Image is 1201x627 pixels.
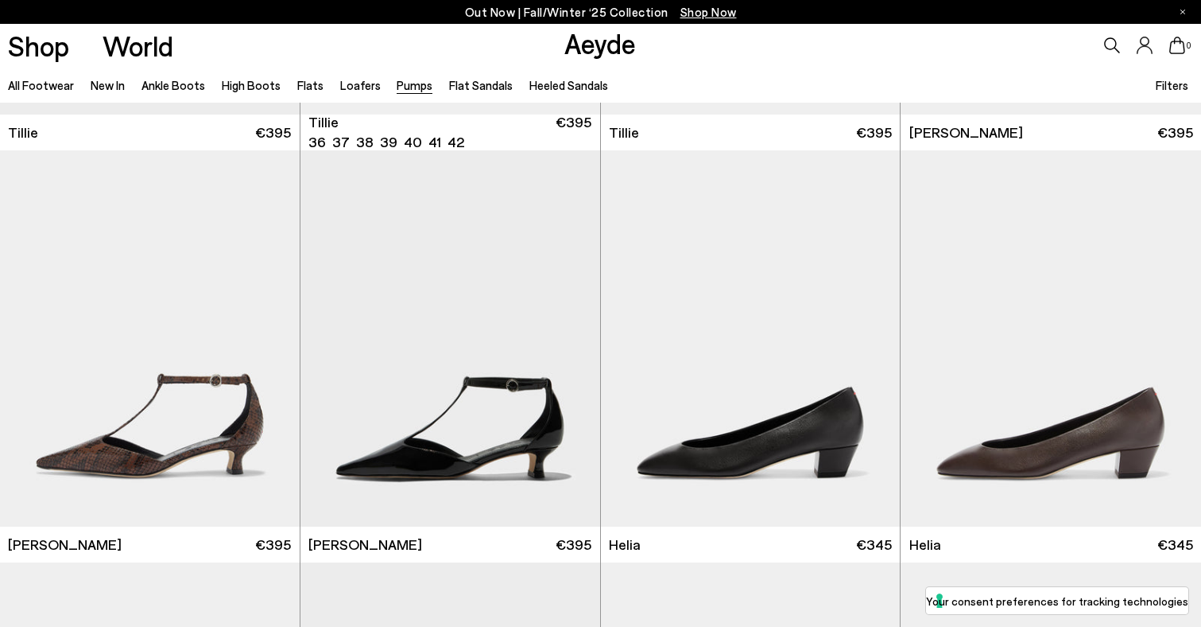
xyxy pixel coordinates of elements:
span: [PERSON_NAME] [8,535,122,555]
span: Filters [1156,78,1188,92]
a: World [103,32,173,60]
span: Navigate to /collections/new-in [680,5,737,19]
p: Out Now | Fall/Winter ‘25 Collection [465,2,737,22]
a: [PERSON_NAME] €395 [300,527,600,563]
a: Ankle Boots [141,78,205,92]
a: Tillie €395 [601,115,901,150]
li: 40 [404,132,422,152]
img: Helia Low-Cut Pumps [601,150,901,528]
a: High Boots [222,78,281,92]
span: Helia [909,535,941,555]
span: €395 [556,112,591,152]
span: 0 [1185,41,1193,50]
span: €395 [556,535,591,555]
span: [PERSON_NAME] [909,123,1023,142]
a: All Footwear [8,78,74,92]
a: New In [91,78,125,92]
a: Aeyde [564,26,636,60]
span: €345 [856,535,892,555]
img: Liz T-Bar Pumps [300,150,600,528]
li: 36 [308,132,326,152]
span: Tillie [609,123,639,142]
span: €345 [1157,535,1193,555]
a: Pumps [397,78,432,92]
span: €395 [856,123,892,142]
span: €395 [1157,123,1193,142]
a: Loafers [340,78,381,92]
a: Helia €345 [601,527,901,563]
a: 0 [1169,37,1185,54]
span: Tillie [8,123,38,142]
a: Helia €345 [901,527,1201,563]
span: €395 [255,535,291,555]
a: [PERSON_NAME] €395 [901,115,1201,150]
li: 38 [356,132,374,152]
a: Heeled Sandals [529,78,608,92]
span: [PERSON_NAME] [308,535,422,555]
ul: variant [308,132,459,152]
label: Your consent preferences for tracking technologies [926,593,1188,609]
a: Flat Sandals [449,78,513,92]
a: Flats [297,78,323,92]
a: Shop [8,32,69,60]
span: Tillie [308,112,339,132]
li: 41 [428,132,441,152]
span: Helia [609,535,641,555]
li: 42 [447,132,464,152]
img: Helia Low-Cut Pumps [901,150,1201,528]
li: 39 [380,132,397,152]
li: 37 [332,132,350,152]
span: €395 [255,123,291,142]
a: Tillie 36 37 38 39 40 41 42 €395 [300,115,600,150]
button: Your consent preferences for tracking technologies [926,587,1188,614]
